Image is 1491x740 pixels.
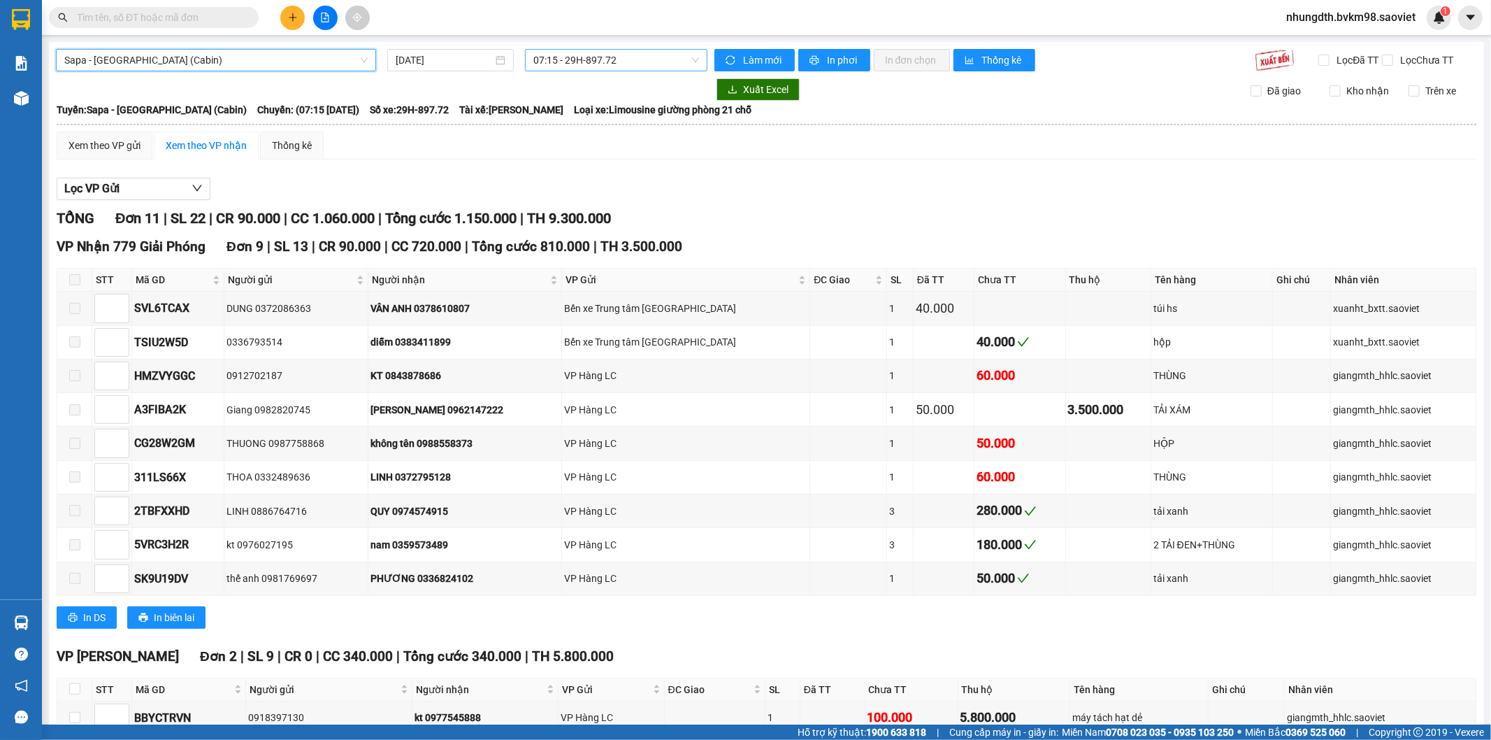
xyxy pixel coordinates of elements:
[320,13,330,22] span: file-add
[562,292,810,325] td: Bến xe Trung tâm Lào Cai
[274,239,308,255] span: SL 13
[1331,269,1476,292] th: Nhân viên
[1153,402,1270,418] div: TẢI XÁM
[226,504,366,519] div: LINH 0886764716
[574,102,751,118] span: Loại xe: Limousine giường phòng 21 chỗ
[527,210,611,227] span: TH 9.300.000
[958,678,1071,702] th: Thu hộ
[378,210,382,227] span: |
[1441,6,1450,16] sup: 1
[949,725,1058,740] span: Cung cấp máy in - giấy in:
[1333,436,1474,451] div: giangmth_hhlc.saoviet
[134,434,222,452] div: CG28W2GM
[57,210,94,227] span: TỔNG
[564,571,807,586] div: VP Hàng LC
[132,292,224,325] td: SVL6TCAX
[977,332,1063,352] div: 40.000
[716,78,800,101] button: downloadXuất Excel
[257,102,359,118] span: Chuyến: (07:15 [DATE])
[64,50,368,71] span: Sapa - Hà Nội (Cabin)
[1072,710,1206,725] div: máy tách hạt dẻ
[200,648,237,664] span: Đơn 2
[743,82,788,97] span: Xuất Excel
[136,682,231,697] span: Mã GD
[562,494,810,528] td: VP Hàng LC
[134,570,222,588] div: SK9U19DV
[977,366,1063,385] div: 60.000
[372,272,547,287] span: Người nhận
[960,708,1068,727] div: 5.800.000
[889,334,911,350] div: 1
[370,301,559,316] div: VÂN ANH 0378610807
[1062,725,1234,740] span: Miền Nam
[977,467,1063,487] div: 60.000
[561,710,662,725] div: VP Hàng LC
[600,239,682,255] span: TH 3.500.000
[1068,400,1148,420] div: 3.500.000
[226,301,366,316] div: DUNG 0372086363
[370,537,559,553] div: nam 0359573489
[809,55,821,66] span: printer
[323,648,393,664] span: CC 340.000
[768,710,798,725] div: 1
[226,239,264,255] span: Đơn 9
[1464,11,1477,24] span: caret-down
[743,52,784,68] span: Làm mới
[1395,52,1456,68] span: Lọc Chưa TT
[564,469,807,485] div: VP Hàng LC
[154,610,194,625] span: In biên lai
[1458,6,1483,30] button: caret-down
[57,178,210,200] button: Lọc VP Gửi
[132,427,224,460] td: CG28W2GM
[132,393,224,427] td: A3FIBA2K
[226,571,366,586] div: thế anh 0981769697
[1333,571,1474,586] div: giangmth_hhlc.saoviet
[714,49,795,71] button: syncLàm mới
[247,648,274,664] span: SL 9
[370,402,559,418] div: [PERSON_NAME] 0962147222
[1066,269,1151,292] th: Thu hộ
[226,436,366,451] div: THUONG 0987758868
[1151,269,1273,292] th: Tên hàng
[415,710,556,725] div: kt 0977545888
[1017,336,1030,348] span: check
[132,494,224,528] td: 2TBFXXHD
[1333,368,1474,383] div: giangmth_hhlc.saoviet
[12,9,30,30] img: logo-vxr
[278,648,281,664] span: |
[134,299,222,317] div: SVL6TCAX
[800,678,865,702] th: Đã TT
[1285,678,1476,702] th: Nhân viên
[132,528,224,562] td: 5VRC3H2R
[459,102,563,118] span: Tài xế: [PERSON_NAME]
[532,648,614,664] span: TH 5.800.000
[284,648,312,664] span: CR 0
[240,648,244,664] span: |
[1237,730,1241,735] span: ⚪️
[132,562,224,596] td: SK9U19DV
[69,138,141,153] div: Xem theo VP gửi
[953,49,1035,71] button: bar-chartThống kê
[562,682,650,697] span: VP Gửi
[384,239,388,255] span: |
[668,682,751,697] span: ĐC Giao
[77,10,242,25] input: Tìm tên, số ĐT hoặc mã đơn
[164,210,167,227] span: |
[57,606,117,629] button: printerIn DS
[1413,727,1423,737] span: copyright
[562,326,810,360] td: Bến xe Trung tâm Lào Cai
[132,702,246,735] td: BBYCTRVN
[974,269,1066,292] th: Chưa TT
[765,678,800,702] th: SL
[1332,52,1381,68] span: Lọc Đã TT
[814,272,872,287] span: ĐC Giao
[1255,49,1295,71] img: 9k=
[216,210,280,227] span: CR 90.000
[291,210,375,227] span: CC 1.060.000
[562,360,810,393] td: VP Hàng LC
[370,436,559,451] div: không tên 0988558373
[14,91,29,106] img: warehouse-icon
[728,85,737,96] span: download
[396,648,400,664] span: |
[134,367,222,385] div: HMZVYGGC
